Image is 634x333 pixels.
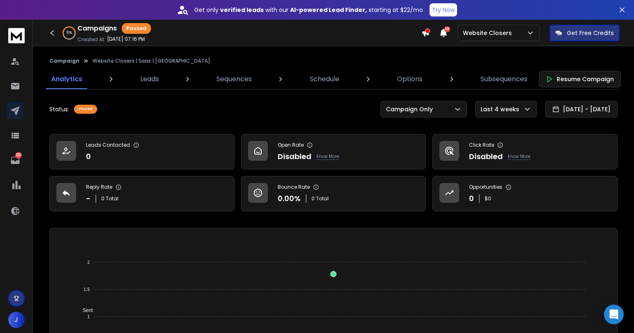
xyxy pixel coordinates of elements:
[66,30,72,35] p: 51 %
[77,23,117,33] h1: Campaigns
[469,151,503,162] p: Disabled
[107,36,145,42] p: [DATE] 07:16 PM
[316,153,339,160] p: Know More
[278,151,311,162] p: Disabled
[469,142,494,148] p: Click Rate
[432,6,455,14] p: Try Now
[485,195,491,202] p: $ 0
[550,25,620,41] button: Get Free Credits
[469,193,474,204] p: 0
[49,176,235,211] a: Reply Rate-0 Total
[430,3,457,16] button: Try Now
[84,287,90,292] tspan: 1.5
[305,69,344,89] a: Schedule
[386,105,436,113] p: Campaign Only
[77,36,105,43] p: Created At:
[86,151,91,162] p: 0
[194,6,423,14] p: Get only with our starting at $22/mo
[51,74,82,84] p: Analytics
[604,305,624,324] div: Open Intercom Messenger
[87,260,90,265] tspan: 2
[77,307,93,313] span: Sent
[241,134,426,169] a: Open RateDisabledKnow More
[86,142,130,148] p: Leads Contacted
[8,312,25,328] button: J
[476,69,532,89] a: Subsequences
[101,195,118,202] p: 0 Total
[49,134,235,169] a: Leads Contacted0
[49,58,79,64] button: Campaign
[545,101,618,117] button: [DATE] - [DATE]
[444,26,450,32] span: 50
[49,105,69,113] p: Status:
[7,152,23,169] a: 120
[86,193,91,204] p: -
[392,69,427,89] a: Options
[216,74,252,84] p: Sequences
[311,195,329,202] p: 0 Total
[140,74,159,84] p: Leads
[481,74,527,84] p: Subsequences
[290,6,367,14] strong: AI-powered Lead Finder,
[278,193,301,204] p: 0.00 %
[539,71,621,87] button: Resume Campaign
[74,105,97,114] div: Paused
[15,152,22,159] p: 120
[8,28,25,43] img: logo
[310,74,339,84] p: Schedule
[278,184,310,190] p: Bounce Rate
[46,69,87,89] a: Analytics
[432,134,618,169] a: Click RateDisabledKnow More
[122,23,151,34] div: Paused
[567,29,614,37] p: Get Free Credits
[469,184,502,190] p: Opportunities
[211,69,257,89] a: Sequences
[93,58,210,64] p: Website Closers | Saas | [GEOGRAPHIC_DATA]
[87,314,90,319] tspan: 1
[463,29,515,37] p: Website Closers
[481,105,523,113] p: Last 4 weeks
[241,176,426,211] a: Bounce Rate0.00%0 Total
[508,153,530,160] p: Know More
[220,6,264,14] strong: verified leads
[432,176,618,211] a: Opportunities0$0
[278,142,304,148] p: Open Rate
[135,69,164,89] a: Leads
[397,74,423,84] p: Options
[86,184,112,190] p: Reply Rate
